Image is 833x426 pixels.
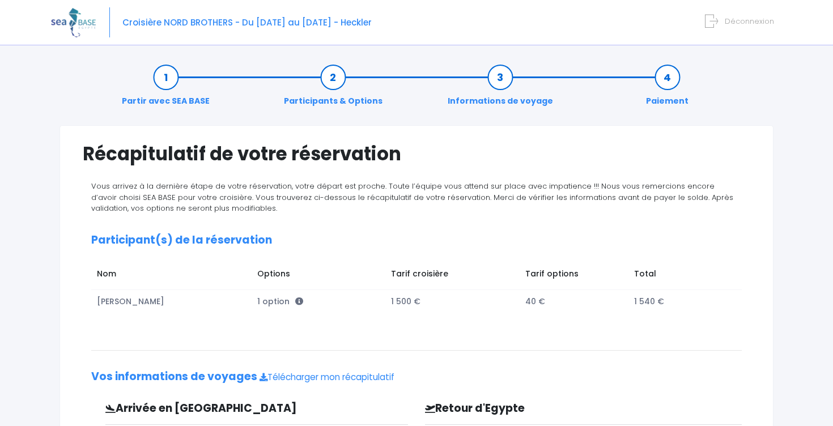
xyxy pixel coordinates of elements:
[91,290,252,313] td: [PERSON_NAME]
[116,71,215,107] a: Partir avec SEA BASE
[278,71,388,107] a: Participants & Options
[416,402,667,415] h3: Retour d'Egypte
[91,262,252,289] td: Nom
[386,290,520,313] td: 1 500 €
[91,181,733,214] span: Vous arrivez à la dernière étape de votre réservation, votre départ est proche. Toute l’équipe vo...
[91,370,742,384] h2: Vos informations de voyages
[260,371,394,383] a: Télécharger mon récapitulatif
[91,234,742,247] h2: Participant(s) de la réservation
[640,71,694,107] a: Paiement
[83,143,750,165] h1: Récapitulatif de votre réservation
[386,262,520,289] td: Tarif croisière
[257,296,303,307] span: 1 option
[122,16,372,28] span: Croisière NORD BROTHERS - Du [DATE] au [DATE] - Heckler
[628,262,730,289] td: Total
[97,402,337,415] h3: Arrivée en [GEOGRAPHIC_DATA]
[520,290,628,313] td: 40 €
[520,262,628,289] td: Tarif options
[628,290,730,313] td: 1 540 €
[442,71,559,107] a: Informations de voyage
[252,262,386,289] td: Options
[725,16,774,27] span: Déconnexion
